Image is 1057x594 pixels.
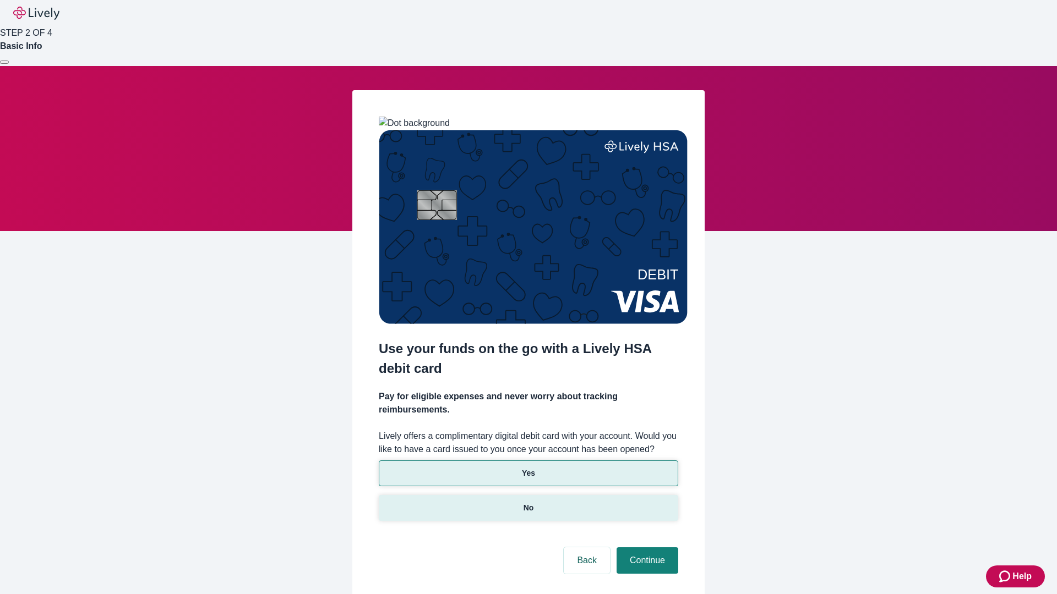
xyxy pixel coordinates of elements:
[1012,570,1032,583] span: Help
[999,570,1012,583] svg: Zendesk support icon
[13,7,59,20] img: Lively
[617,547,678,574] button: Continue
[379,460,678,486] button: Yes
[379,130,688,324] img: Debit card
[379,117,450,130] img: Dot background
[986,565,1045,587] button: Zendesk support iconHelp
[522,468,535,479] p: Yes
[379,495,678,521] button: No
[379,390,678,416] h4: Pay for eligible expenses and never worry about tracking reimbursements.
[379,430,678,456] label: Lively offers a complimentary digital debit card with your account. Would you like to have a card...
[524,502,534,514] p: No
[564,547,610,574] button: Back
[379,339,678,378] h2: Use your funds on the go with a Lively HSA debit card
